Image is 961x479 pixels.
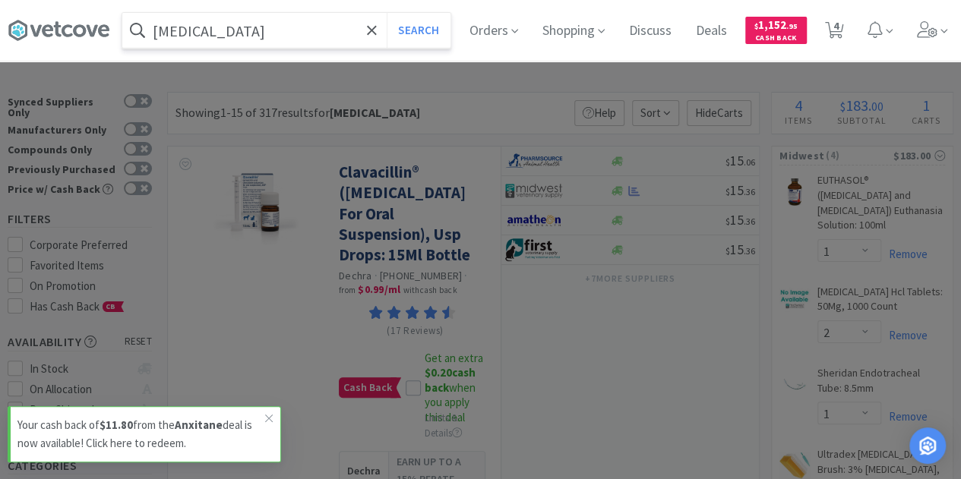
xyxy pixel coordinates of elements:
[745,10,807,51] a: $1,152.95Cash Back
[623,24,678,38] a: Discuss
[17,416,265,452] p: Your cash back of from the deal is now available! Click here to redeem.
[819,26,850,39] a: 4
[754,17,798,32] span: 1,152
[909,427,946,464] div: Open Intercom Messenger
[690,24,733,38] a: Deals
[175,418,223,432] strong: Anxitane
[754,21,758,31] span: $
[100,418,133,432] strong: $11.80
[754,34,798,44] span: Cash Back
[387,13,450,48] button: Search
[786,21,798,31] span: . 95
[122,13,450,48] input: Search by item, sku, manufacturer, ingredient, size...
